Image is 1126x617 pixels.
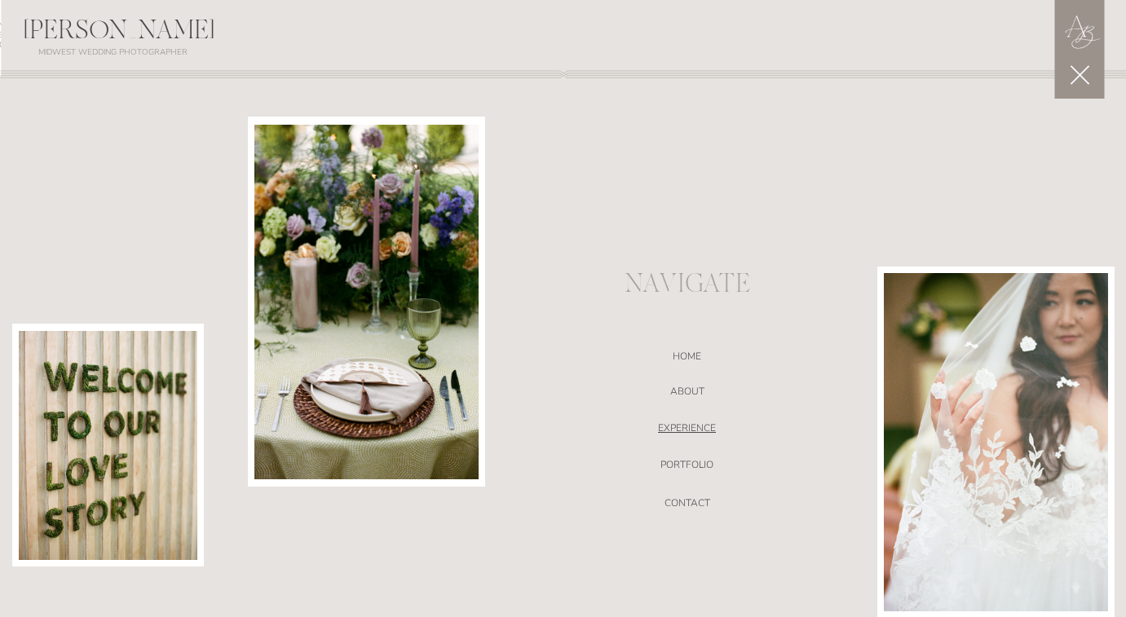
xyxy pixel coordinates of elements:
a: ABOUT [514,386,860,402]
a: Home [514,350,860,367]
a: EXPERIENCE [514,422,860,439]
nav: Navigate [625,273,751,297]
div: [PERSON_NAME] [1,18,238,53]
a: CONTACT [514,497,860,513]
a: portfolio [514,459,860,475]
